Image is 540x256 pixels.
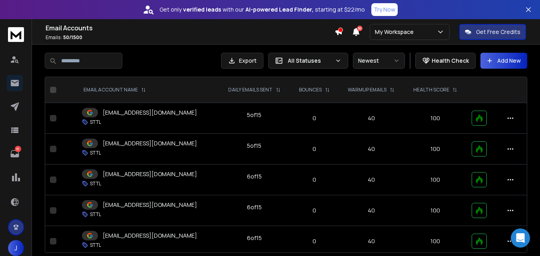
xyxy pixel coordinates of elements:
[90,119,101,125] p: STTL
[348,87,387,93] p: WARMUP EMAILS
[339,195,404,226] td: 40
[103,170,197,178] p: [EMAIL_ADDRESS][DOMAIN_NAME]
[339,165,404,195] td: 40
[159,6,365,14] p: Get only with our starting at $22/mo
[295,145,333,153] p: 0
[295,176,333,184] p: 0
[247,173,262,181] div: 6 of 15
[404,195,467,226] td: 100
[221,53,263,69] button: Export
[295,206,333,214] p: 0
[476,28,520,36] p: Get Free Credits
[357,26,363,31] span: 50
[511,228,530,248] div: Open Intercom Messenger
[247,203,262,211] div: 6 of 15
[8,240,24,256] button: J
[295,114,333,122] p: 0
[459,24,526,40] button: Get Free Credits
[247,111,261,119] div: 5 of 15
[295,237,333,245] p: 0
[247,234,262,242] div: 6 of 15
[413,87,449,93] p: HEALTH SCORE
[103,201,197,209] p: [EMAIL_ADDRESS][DOMAIN_NAME]
[103,139,197,147] p: [EMAIL_ADDRESS][DOMAIN_NAME]
[374,6,395,14] p: Try Now
[90,211,101,218] p: STTL
[15,146,21,152] p: 61
[228,87,273,93] p: DAILY EMAILS SENT
[90,150,101,156] p: STTL
[46,34,335,41] p: Emails :
[375,28,417,36] p: My Workspace
[103,109,197,117] p: [EMAIL_ADDRESS][DOMAIN_NAME]
[480,53,527,69] button: Add New
[183,6,221,14] strong: verified leads
[245,6,313,14] strong: AI-powered Lead Finder,
[103,232,197,240] p: [EMAIL_ADDRESS][DOMAIN_NAME]
[339,134,404,165] td: 40
[46,23,335,33] h1: Email Accounts
[432,57,469,65] p: Health Check
[288,57,332,65] p: All Statuses
[90,242,101,248] p: STTL
[247,142,261,150] div: 5 of 15
[404,165,467,195] td: 100
[404,134,467,165] td: 100
[299,87,322,93] p: BOUNCES
[371,3,398,16] button: Try Now
[84,87,146,93] div: EMAIL ACCOUNT NAME
[404,103,467,134] td: 100
[415,53,476,69] button: Health Check
[339,103,404,134] td: 40
[63,34,82,41] span: 50 / 1500
[90,181,101,187] p: STTL
[353,53,405,69] button: Newest
[7,146,23,162] a: 61
[8,27,24,42] img: logo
